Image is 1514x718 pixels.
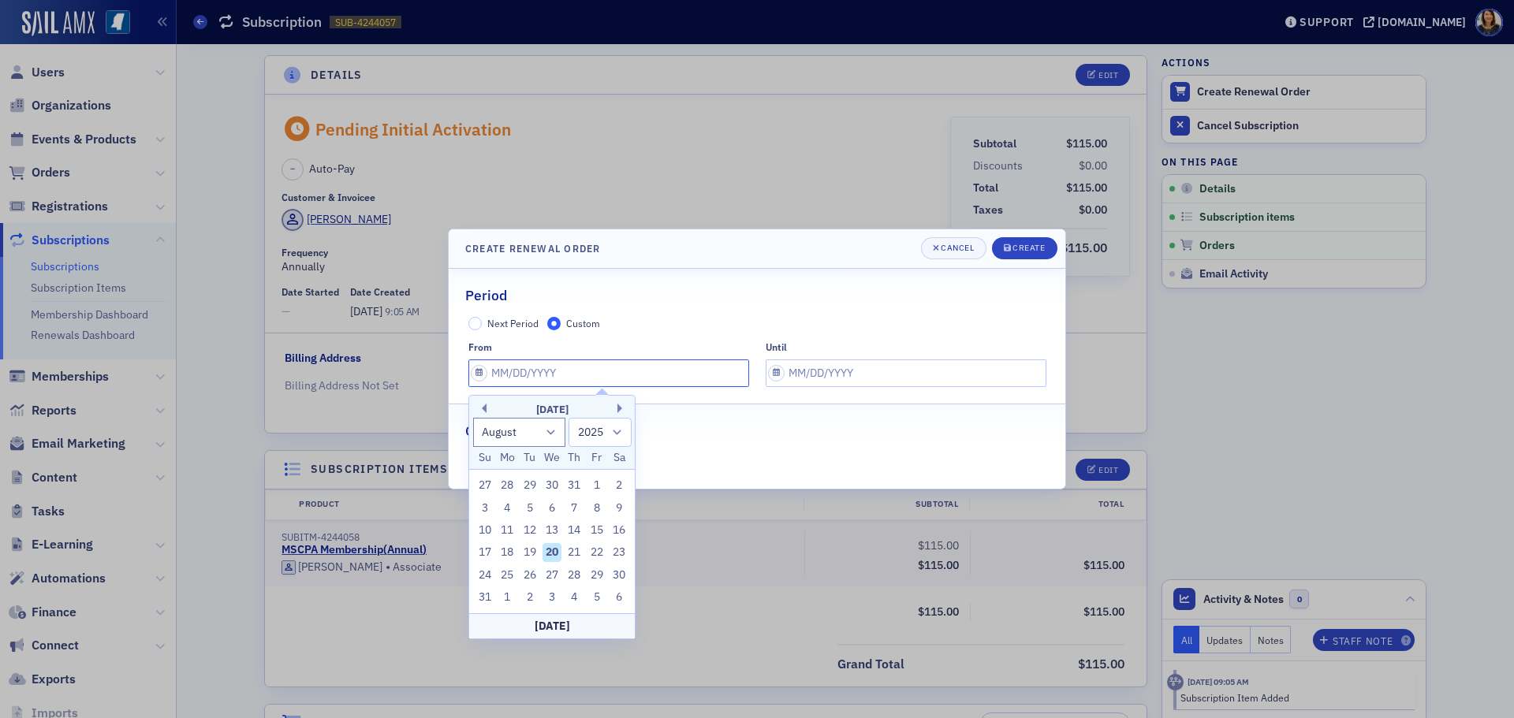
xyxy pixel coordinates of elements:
[520,588,539,607] div: Choose Tuesday, September 2nd, 2025
[475,521,494,540] div: Choose Sunday, August 10th, 2025
[468,317,483,331] input: Next Period
[565,476,584,495] div: Choose Thursday, July 31st, 2025
[498,448,516,467] div: Mo
[565,543,584,562] div: Choose Thursday, August 21st, 2025
[520,476,539,495] div: Choose Tuesday, July 29th, 2025
[498,476,516,495] div: Choose Monday, July 28th, 2025
[474,474,631,609] div: month 2025-08
[465,421,514,441] h2: Options
[587,448,606,467] div: Fr
[543,448,561,467] div: We
[477,404,487,413] button: Previous Month
[587,588,606,607] div: Choose Friday, September 5th, 2025
[469,613,635,638] div: [DATE]
[610,499,628,518] div: Choose Saturday, August 9th, 2025
[547,317,561,331] input: Custom
[520,521,539,540] div: Choose Tuesday, August 12th, 2025
[565,521,584,540] div: Choose Thursday, August 14th, 2025
[498,521,516,540] div: Choose Monday, August 11th, 2025
[766,359,1046,387] input: MM/DD/YYYY
[610,448,628,467] div: Sa
[520,566,539,585] div: Choose Tuesday, August 26th, 2025
[543,499,561,518] div: Choose Wednesday, August 6th, 2025
[766,341,787,353] div: until
[587,543,606,562] div: Choose Friday, August 22nd, 2025
[941,244,974,252] div: Cancel
[475,543,494,562] div: Choose Sunday, August 17th, 2025
[543,476,561,495] div: Choose Wednesday, July 30th, 2025
[1012,244,1045,252] div: Create
[992,237,1057,259] button: Create
[469,402,635,418] div: [DATE]
[520,499,539,518] div: Choose Tuesday, August 5th, 2025
[565,499,584,518] div: Choose Thursday, August 7th, 2025
[498,566,516,585] div: Choose Monday, August 25th, 2025
[543,588,561,607] div: Choose Wednesday, September 3rd, 2025
[921,237,986,259] button: Cancel
[565,448,584,467] div: Th
[468,341,492,353] div: from
[566,317,600,329] span: Custom
[587,521,606,540] div: Choose Friday, August 15th, 2025
[610,476,628,495] div: Choose Saturday, August 2nd, 2025
[520,543,539,562] div: Choose Tuesday, August 19th, 2025
[617,404,627,413] button: Next Month
[610,588,628,607] div: Choose Saturday, September 6th, 2025
[543,521,561,540] div: Choose Wednesday, August 13th, 2025
[543,543,561,562] div: Choose Wednesday, August 20th, 2025
[610,566,628,585] div: Choose Saturday, August 30th, 2025
[498,543,516,562] div: Choose Monday, August 18th, 2025
[475,566,494,585] div: Choose Sunday, August 24th, 2025
[610,521,628,540] div: Choose Saturday, August 16th, 2025
[587,476,606,495] div: Choose Friday, August 1st, 2025
[487,317,539,329] span: Next Period
[587,499,606,518] div: Choose Friday, August 8th, 2025
[475,588,494,607] div: Choose Sunday, August 31st, 2025
[543,566,561,585] div: Choose Wednesday, August 27th, 2025
[475,448,494,467] div: Su
[565,588,584,607] div: Choose Thursday, September 4th, 2025
[465,241,601,255] h4: Create Renewal Order
[468,359,749,387] input: MM/DD/YYYY
[587,566,606,585] div: Choose Friday, August 29th, 2025
[475,499,494,518] div: Choose Sunday, August 3rd, 2025
[565,566,584,585] div: Choose Thursday, August 28th, 2025
[498,499,516,518] div: Choose Monday, August 4th, 2025
[610,543,628,562] div: Choose Saturday, August 23rd, 2025
[465,285,507,306] h2: Period
[475,476,494,495] div: Choose Sunday, July 27th, 2025
[520,448,539,467] div: Tu
[498,588,516,607] div: Choose Monday, September 1st, 2025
